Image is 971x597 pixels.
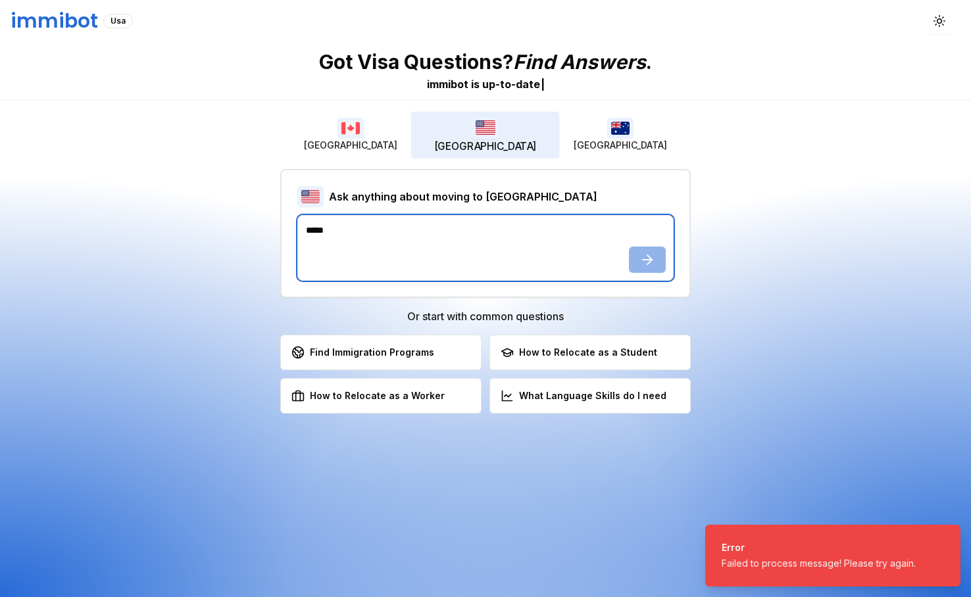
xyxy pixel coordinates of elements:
[607,118,634,139] img: Australia flag
[337,118,364,139] img: Canada flag
[329,189,597,204] h2: Ask anything about moving to [GEOGRAPHIC_DATA]
[304,139,397,152] span: [GEOGRAPHIC_DATA]
[574,139,667,152] span: [GEOGRAPHIC_DATA]
[541,78,545,91] span: |
[434,139,537,154] span: [GEOGRAPHIC_DATA]
[291,346,434,359] div: Find Immigration Programs
[280,308,691,324] h3: Or start with common questions
[489,378,691,414] button: What Language Skills do I need
[291,389,445,402] div: How to Relocate as a Worker
[471,116,500,139] img: USA flag
[319,50,652,74] p: Got Visa Questions? .
[501,389,666,402] div: What Language Skills do I need
[297,186,324,207] img: USA flag
[11,9,98,33] h1: immibot
[722,541,916,554] div: Error
[427,76,480,92] div: immibot is
[513,50,646,74] span: Find Answers
[280,335,482,370] button: Find Immigration Programs
[489,335,691,370] button: How to Relocate as a Student
[280,378,482,414] button: How to Relocate as a Worker
[501,346,657,359] div: How to Relocate as a Student
[722,557,916,570] div: Failed to process message! Please try again.
[103,14,133,28] div: Usa
[482,78,540,91] span: u p - t o - d a t e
